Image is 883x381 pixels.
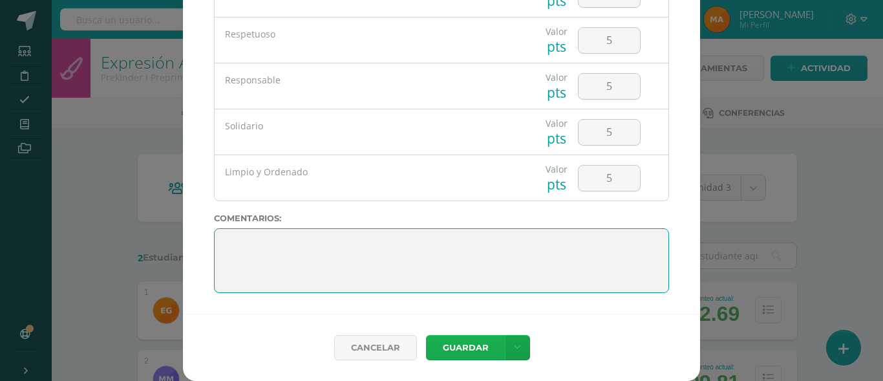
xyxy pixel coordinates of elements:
div: Valor [546,71,568,83]
div: pts [546,83,568,102]
div: Valor [546,163,568,175]
input: Score [579,28,640,53]
div: Solidario [225,120,507,133]
a: Cancelar [334,335,417,360]
div: pts [546,129,568,147]
button: Guardar [426,335,505,360]
div: Valor [546,117,568,129]
div: pts [546,38,568,56]
input: Score [579,166,640,191]
div: pts [546,175,568,193]
label: Comentarios: [214,213,669,223]
div: Limpio y Ordenado [225,166,507,179]
div: Respetuoso [225,28,507,41]
input: Score [579,120,640,145]
div: Valor [546,25,568,38]
input: Score [579,74,640,99]
div: Responsable [225,74,507,87]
